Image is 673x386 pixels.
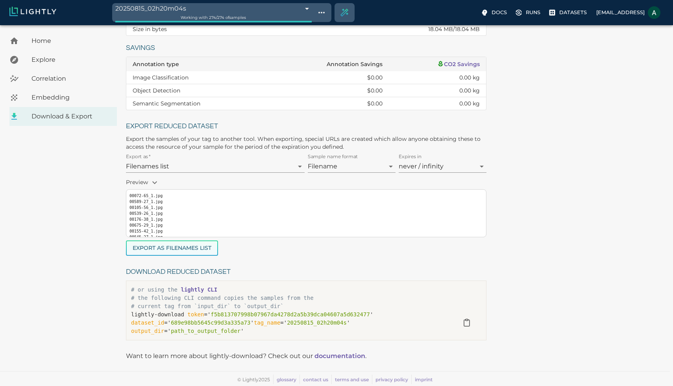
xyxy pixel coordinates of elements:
span: # the following CLI command copies the samples from the # current tag from `input_dir` to `output... [131,295,314,309]
div: Filenames list [126,160,305,173]
span: Home [31,36,111,46]
span: tag_name [254,320,280,326]
a: lightly CLI [181,286,217,293]
td: Object Detection [126,84,268,97]
a: Embedding [9,88,117,107]
label: Runs [513,6,544,19]
button: Show tag tree [315,6,328,19]
p: Export the samples of your tag to another tool. When exporting, special URLs are created which al... [126,135,486,151]
label: [EMAIL_ADDRESS]Aryan Behmardi [593,4,664,21]
div: Filename [308,160,396,173]
p: [EMAIL_ADDRESS] [596,9,645,16]
a: privacy policy [375,377,408,382]
label: Expires in [399,153,422,160]
a: Download & Export [9,107,117,126]
th: Size in bytes [126,23,285,36]
th: Annotation Savings [268,57,389,71]
img: Lightly [9,7,56,16]
h6: Savings [126,42,486,54]
span: dataset_id [131,320,164,326]
button: Export as Filenames list [126,240,218,256]
p: Datasets [559,9,587,16]
span: # or using the [131,286,217,293]
a: imprint [415,377,433,382]
p: Runs [526,9,540,16]
a: contact us [303,377,328,382]
p: Preview [126,176,486,189]
p: lightly-download =' ' =' ' =' ' =' ' [131,310,452,335]
span: path_to_output_folder [171,328,240,334]
h6: Export reduced dataset [126,120,486,133]
td: 18.04 MB / 18.04 MB [285,23,486,36]
span: Correlation [31,74,111,83]
a: Explore [9,50,117,69]
label: Export as [126,153,150,160]
div: Create selection [335,3,354,22]
nav: explore, analyze, sample, metadata, embedding, correlations label, download your dataset [9,31,117,126]
td: 0.00 kg [389,71,486,84]
span: Explore [31,55,111,65]
div: 20250815_02h20m04s [115,3,312,14]
a: glossary [277,377,296,382]
td: $0.00 [268,97,389,110]
img: Aryan Behmardi [648,6,660,19]
a: documentation [314,352,365,360]
td: $0.00 [268,84,389,97]
td: Image Classification [126,71,268,84]
span: token [187,311,204,318]
a: Correlation [9,69,117,88]
td: 0.00 kg [389,84,486,97]
button: Copy to clipboard [459,315,475,331]
span: 20250815_02h20m04s [287,320,347,326]
table: dataset tag savings [126,57,486,110]
a: CO2 Savings [437,61,480,68]
label: Docs [479,6,510,19]
th: Annotation type [126,57,268,71]
a: terms and use [335,377,369,382]
span: Working with 274 / 274 of samples [181,15,246,20]
p: Docs [492,9,507,16]
pre: 00072-65_1.jpg 00589-27_1.jpg 00105-56_1.jpg 00539-26_1.jpg 00176-38_1.jpg 00675-29_1.jpg 00155-4... [129,193,483,252]
td: $0.00 [268,71,389,84]
span: f5b813707998b07967da4278d2a5b39dca04607a5d632477 [211,311,370,318]
h6: Download reduced dataset [126,266,486,278]
td: Semantic Segmentation [126,97,268,110]
a: Home [9,31,117,50]
span: output_dir [131,328,164,334]
span: © Lightly 2025 [237,377,270,382]
label: Sample name format [308,153,358,160]
label: Datasets [547,6,590,19]
p: Want to learn more about lightly-download? Check out our . [126,351,366,361]
td: 0.00 kg [389,97,486,110]
span: Embedding [31,93,111,102]
div: never / infinity [399,160,486,173]
span: 689e98bb5645c99d3a335a73 [171,320,250,326]
span: Download & Export [31,112,111,121]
